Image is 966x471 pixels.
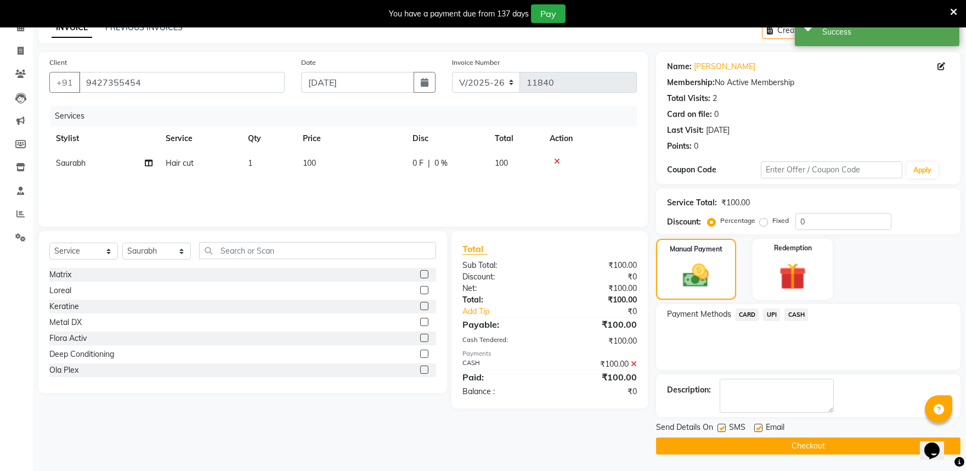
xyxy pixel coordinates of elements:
label: Manual Payment [670,244,722,254]
div: ₹100.00 [550,318,645,331]
th: Price [296,126,406,151]
img: _gift.svg [771,260,815,293]
div: 0 [694,141,698,152]
label: Date [301,58,316,68]
div: ₹100.00 [550,260,645,271]
div: Membership: [667,77,715,88]
th: Total [488,126,543,151]
input: Enter Offer / Coupon Code [761,161,902,178]
div: Total: [454,294,550,306]
div: ₹0 [566,306,645,317]
div: ₹0 [550,271,645,283]
div: Metal DX [49,317,82,328]
div: Card on file: [667,109,712,120]
th: Disc [406,126,488,151]
span: CASH [784,309,808,321]
input: Search or Scan [199,242,436,259]
span: Total [462,243,488,255]
div: Matrix [49,269,71,281]
label: Fixed [772,216,789,226]
div: Success [822,26,951,38]
div: 0 [714,109,719,120]
span: 1 [248,158,252,168]
span: 100 [303,158,316,168]
div: Service Total: [667,197,717,209]
span: 0 % [434,158,448,169]
th: Stylist [49,126,159,151]
div: ₹100.00 [550,358,645,370]
a: INVOICE [52,18,92,38]
div: ₹100.00 [550,294,645,306]
span: UPI [763,309,780,321]
a: Add Tip [454,306,566,317]
div: Name: [667,61,692,72]
span: Hair cut [166,158,194,168]
div: [DATE] [706,125,730,136]
div: ₹100.00 [550,335,645,347]
span: Payment Methods [667,309,731,320]
span: CARD [736,309,759,321]
img: _cash.svg [675,261,717,290]
div: No Active Membership [667,77,950,88]
div: Discount: [667,216,701,228]
div: Loreal [49,285,71,296]
div: Total Visits: [667,93,710,104]
button: Create New [762,22,825,39]
div: 2 [713,93,717,104]
span: SMS [729,422,745,435]
th: Service [159,126,241,151]
div: Keratine [49,301,79,312]
div: Coupon Code [667,164,761,176]
button: +91 [49,72,80,93]
iframe: chat widget [920,427,955,460]
a: PREVIOUS INVOICES [105,23,183,32]
label: Client [49,58,67,68]
label: Percentage [720,216,755,226]
span: 0 F [413,158,423,169]
div: Discount: [454,271,550,283]
div: Description: [667,384,711,396]
span: Saurabh [56,158,86,168]
button: Pay [531,4,566,23]
div: Deep Conditioning [49,349,114,360]
label: Invoice Number [452,58,500,68]
th: Action [543,126,637,151]
div: CASH [454,358,550,370]
div: ₹100.00 [550,371,645,384]
span: Email [766,422,784,435]
div: Last Visit: [667,125,704,136]
div: Paid: [454,371,550,384]
span: 100 [495,158,508,168]
div: You have a payment due from 137 days [389,8,529,20]
div: Payable: [454,318,550,331]
div: Payments [462,349,636,358]
input: Search by Name/Mobile/Email/Code [79,72,285,93]
button: Apply [907,162,938,178]
a: [PERSON_NAME] [694,61,755,72]
label: Redemption [774,243,812,253]
div: ₹100.00 [550,283,645,294]
button: Checkout [656,438,961,455]
span: Send Details On [656,422,713,435]
div: Sub Total: [454,260,550,271]
div: Flora Activ [49,333,87,344]
div: Ola Plex [49,365,78,376]
div: Points: [667,141,692,152]
span: | [428,158,430,169]
div: Net: [454,283,550,294]
div: ₹100.00 [721,197,750,209]
th: Qty [241,126,296,151]
div: Services [50,106,645,126]
div: Balance : [454,386,550,397]
div: Cash Tendered: [454,335,550,347]
div: ₹0 [550,386,645,397]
